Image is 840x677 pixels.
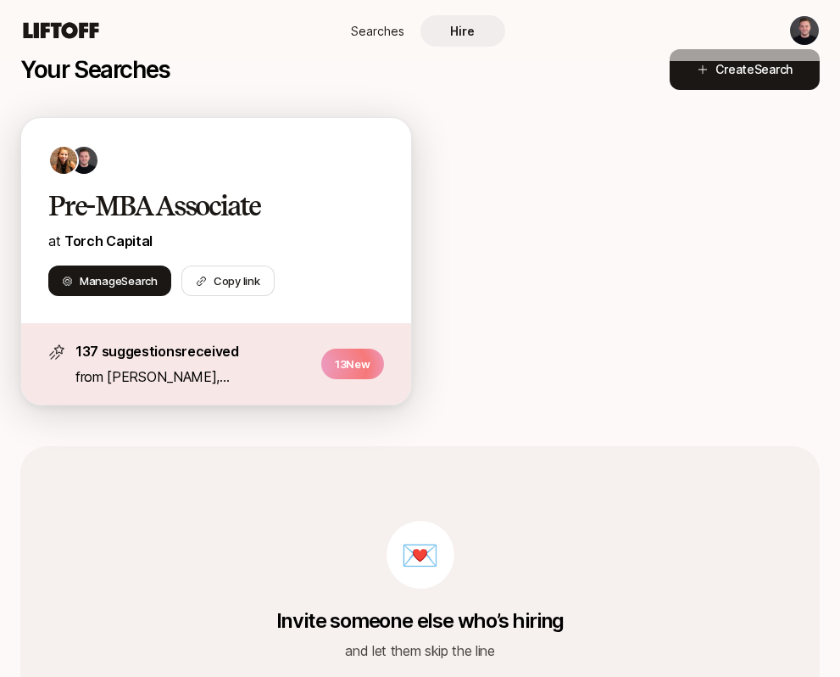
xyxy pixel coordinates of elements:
[321,349,384,379] p: 13 New
[48,230,384,252] p: at
[48,189,356,223] h2: Pre-MBA Associate
[450,22,475,40] span: Hire
[789,15,820,46] button: Christopher Harper
[790,16,819,45] img: Christopher Harper
[420,15,505,47] a: Hire
[70,147,97,174] img: 443a08ff_5109_4e9d_b0be_b9d460e71183.jpg
[75,366,311,388] p: from
[715,59,793,80] span: Create
[345,640,495,662] p: and let them skip the line
[107,368,216,385] span: [PERSON_NAME]
[336,15,420,47] a: Searches
[48,344,65,361] img: star-icon
[50,147,77,174] img: c777a5ab_2847_4677_84ce_f0fc07219358.jpg
[121,274,157,288] span: Search
[181,266,275,296] button: Copy link
[80,272,158,289] span: Manage
[351,22,404,40] span: Searches
[48,266,171,296] button: ManageSearch
[276,609,565,633] p: Invite someone else who’s hiring
[20,56,170,83] p: Your Searches
[387,521,454,589] div: 💌
[75,340,311,362] p: 137 suggestions received
[754,62,793,76] span: Search
[64,232,153,249] a: Torch Capital
[670,49,820,90] button: CreateSearch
